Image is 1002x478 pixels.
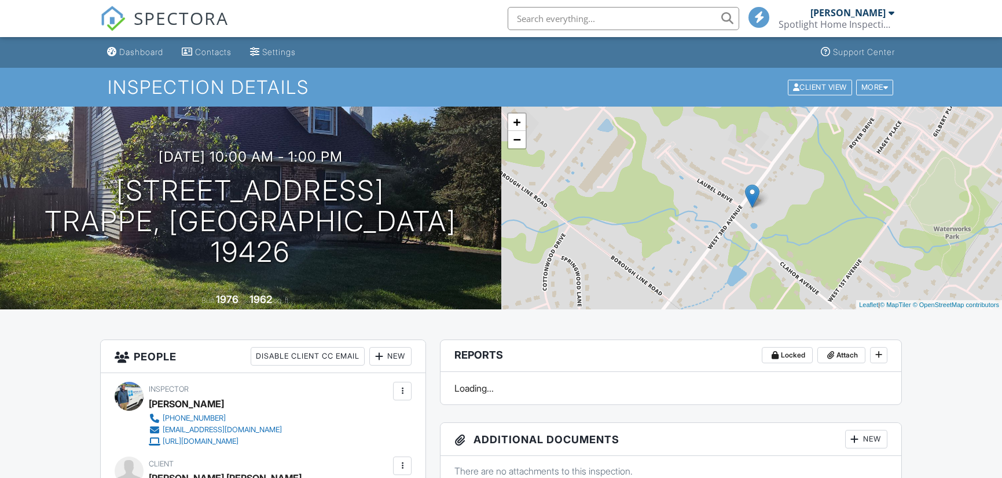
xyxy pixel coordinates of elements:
[856,79,894,95] div: More
[149,395,224,413] div: [PERSON_NAME]
[216,293,238,305] div: 1976
[787,82,855,91] a: Client View
[100,6,126,31] img: The Best Home Inspection Software - Spectora
[810,7,886,19] div: [PERSON_NAME]
[779,19,894,30] div: Spotlight Home Inspection LLC
[788,79,852,95] div: Client View
[163,414,226,423] div: [PHONE_NUMBER]
[441,423,901,456] h3: Additional Documents
[102,42,168,63] a: Dashboard
[454,465,887,477] p: There are no attachments to this inspection.
[108,77,894,97] h1: Inspection Details
[816,42,900,63] a: Support Center
[149,424,282,436] a: [EMAIL_ADDRESS][DOMAIN_NAME]
[856,300,1002,310] div: |
[149,413,282,424] a: [PHONE_NUMBER]
[251,347,365,366] div: Disable Client CC Email
[913,301,999,308] a: © OpenStreetMap contributors
[262,47,296,57] div: Settings
[149,385,189,393] span: Inspector
[508,7,739,30] input: Search everything...
[859,301,878,308] a: Leaflet
[833,47,895,57] div: Support Center
[508,114,526,131] a: Zoom in
[149,459,174,468] span: Client
[880,301,911,308] a: © MapTiler
[508,131,526,148] a: Zoom out
[119,47,163,57] div: Dashboard
[845,430,887,448] div: New
[195,47,232,57] div: Contacts
[163,437,238,446] div: [URL][DOMAIN_NAME]
[149,436,282,447] a: [URL][DOMAIN_NAME]
[177,42,236,63] a: Contacts
[245,42,300,63] a: Settings
[101,340,425,373] h3: People
[159,149,343,165] h3: [DATE] 10:00 am - 1:00 pm
[201,296,214,305] span: Built
[369,347,412,366] div: New
[274,296,290,305] span: sq. ft.
[249,293,272,305] div: 1962
[134,6,229,30] span: SPECTORA
[163,425,282,435] div: [EMAIL_ADDRESS][DOMAIN_NAME]
[100,16,229,40] a: SPECTORA
[19,176,483,267] h1: [STREET_ADDRESS] Trappe, [GEOGRAPHIC_DATA] 19426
